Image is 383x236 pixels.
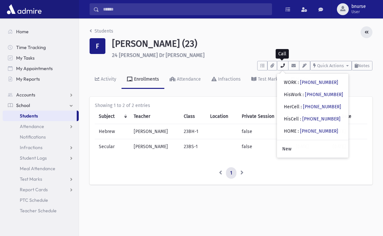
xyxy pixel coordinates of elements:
[226,167,236,179] a: 1
[3,174,79,184] a: Test Marks
[238,109,292,124] th: Private Session
[300,128,338,134] a: [PHONE_NUMBER]
[99,3,272,15] input: Search
[3,195,79,205] a: PTC Schedule
[112,52,372,58] h6: 24 [PERSON_NAME] Dr [PERSON_NAME]
[16,66,53,71] span: My Appointments
[5,3,43,16] img: AdmirePro
[298,128,299,134] span: :
[302,116,341,122] a: [PHONE_NUMBER]
[3,142,79,153] a: Infractions
[180,124,206,139] td: 23BH-1
[90,70,122,89] a: Activity
[352,61,372,70] button: Notes
[16,102,30,108] span: School
[20,166,55,171] span: Meal Attendance
[133,76,159,82] div: Enrollments
[351,9,366,14] span: User
[303,104,341,110] a: [PHONE_NUMBER]
[3,153,79,163] a: Student Logs
[20,176,42,182] span: Test Marks
[284,116,341,122] div: HisCell
[95,124,130,139] td: Hebrew
[3,26,79,37] a: Home
[310,61,352,70] button: Quick Actions
[3,74,79,84] a: My Reports
[20,123,44,129] span: Attendance
[95,102,367,109] div: Showing 1 to 2 of 2 entries
[246,70,286,89] a: Test Marks
[300,80,338,85] a: [PHONE_NUMBER]
[3,111,77,121] a: Students
[238,124,292,139] td: false
[16,55,35,61] span: My Tasks
[3,100,79,111] a: School
[3,53,79,63] a: My Tasks
[317,63,344,68] span: Quick Actions
[286,70,314,89] a: Marks
[3,63,79,74] a: My Appointments
[284,103,341,110] div: HerCell
[284,91,343,98] div: HisWork
[305,92,343,97] a: [PHONE_NUMBER]
[257,76,280,82] div: Test Marks
[16,29,29,35] span: Home
[164,70,206,89] a: Attendance
[3,121,79,132] a: Attendance
[20,134,46,140] span: Notifications
[3,42,79,53] a: Time Tracking
[16,92,35,98] span: Accounts
[238,139,292,154] td: false
[206,70,246,89] a: Infractions
[298,80,299,85] span: :
[3,163,79,174] a: Meal Attendance
[180,139,206,154] td: 23BS-1
[16,44,46,50] span: Time Tracking
[122,70,164,89] a: Enrollments
[20,113,38,119] span: Students
[99,76,116,82] div: Activity
[130,139,179,154] td: [PERSON_NAME]
[95,109,130,124] th: Subject
[303,92,304,97] span: :
[351,4,366,9] span: bnurse
[3,205,79,216] a: Teacher Schedule
[20,197,48,203] span: PTC Schedule
[3,90,79,100] a: Accounts
[3,132,79,142] a: Notifications
[276,49,289,59] div: Call
[90,28,113,34] a: Students
[112,38,372,49] h1: [PERSON_NAME] (23)
[95,139,130,154] td: Secular
[90,38,105,54] div: F
[176,76,201,82] div: Attendance
[20,155,47,161] span: Student Logs
[277,143,348,155] a: New
[20,187,48,193] span: Report Cards
[358,63,369,68] span: Notes
[90,28,113,37] nav: breadcrumb
[3,184,79,195] a: Report Cards
[301,104,302,110] span: :
[180,109,206,124] th: Class
[16,76,40,82] span: My Reports
[284,79,338,86] div: WORK
[206,109,238,124] th: Location
[20,144,42,150] span: Infractions
[284,128,338,135] div: HOME
[217,76,241,82] div: Infractions
[300,116,301,122] span: :
[130,124,179,139] td: [PERSON_NAME]
[130,109,179,124] th: Teacher
[20,208,57,214] span: Teacher Schedule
